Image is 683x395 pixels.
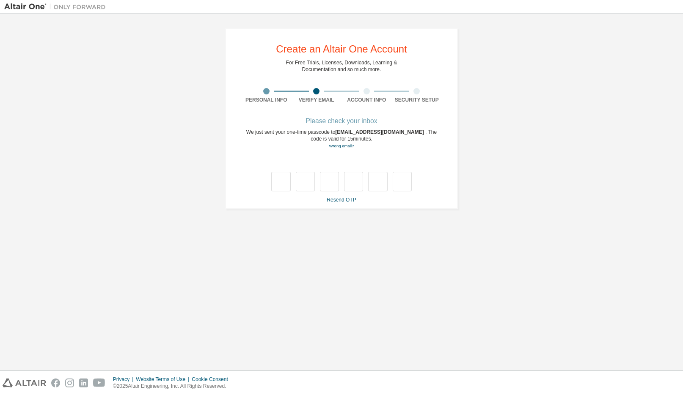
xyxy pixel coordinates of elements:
div: We just sent your one-time passcode to . The code is valid for 15 minutes. [241,129,442,149]
div: For Free Trials, Licenses, Downloads, Learning & Documentation and so much more. [286,59,397,73]
img: facebook.svg [51,378,60,387]
div: Website Terms of Use [136,376,192,383]
div: Privacy [113,376,136,383]
div: Personal Info [241,97,292,103]
div: Security Setup [392,97,442,103]
div: Verify Email [292,97,342,103]
div: Cookie Consent [192,376,233,383]
img: youtube.svg [93,378,105,387]
span: [EMAIL_ADDRESS][DOMAIN_NAME] [335,129,425,135]
a: Go back to the registration form [329,144,354,148]
div: Please check your inbox [241,119,442,124]
img: Altair One [4,3,110,11]
div: Account Info [341,97,392,103]
img: linkedin.svg [79,378,88,387]
img: instagram.svg [65,378,74,387]
div: Create an Altair One Account [276,44,407,54]
p: © 2025 Altair Engineering, Inc. All Rights Reserved. [113,383,233,390]
img: altair_logo.svg [3,378,46,387]
a: Resend OTP [327,197,356,203]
